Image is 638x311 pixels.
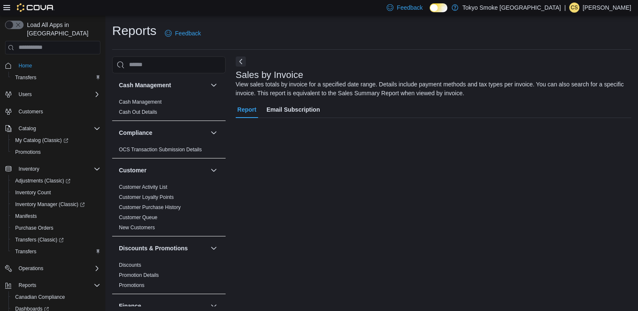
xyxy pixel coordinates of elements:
[12,292,100,302] span: Canadian Compliance
[12,176,100,186] span: Adjustments (Classic)
[119,272,159,278] a: Promotion Details
[12,292,68,302] a: Canadian Compliance
[2,123,104,134] button: Catalog
[119,272,159,279] span: Promotion Details
[15,189,51,196] span: Inventory Count
[119,166,146,174] h3: Customer
[15,294,65,300] span: Canadian Compliance
[15,123,100,134] span: Catalog
[119,129,152,137] h3: Compliance
[8,234,104,246] a: Transfers (Classic)
[119,225,155,231] a: New Customers
[15,236,64,243] span: Transfers (Classic)
[175,29,201,38] span: Feedback
[267,101,320,118] span: Email Subscription
[119,302,207,310] button: Finance
[15,61,35,71] a: Home
[2,105,104,118] button: Customers
[8,72,104,83] button: Transfers
[209,165,219,175] button: Customer
[12,235,100,245] span: Transfers (Classic)
[112,260,226,294] div: Discounts & Promotions
[119,214,157,221] span: Customer Queue
[430,3,447,12] input: Dark Mode
[19,91,32,98] span: Users
[15,177,70,184] span: Adjustments (Classic)
[12,176,74,186] a: Adjustments (Classic)
[12,199,88,209] a: Inventory Manager (Classic)
[209,301,219,311] button: Finance
[15,74,36,81] span: Transfers
[12,211,100,221] span: Manifests
[12,72,100,83] span: Transfers
[2,88,104,100] button: Users
[17,3,54,12] img: Cova
[12,247,40,257] a: Transfers
[15,164,100,174] span: Inventory
[8,210,104,222] button: Manifests
[15,89,35,99] button: Users
[119,194,174,200] a: Customer Loyalty Points
[24,21,100,38] span: Load All Apps in [GEOGRAPHIC_DATA]
[15,137,68,144] span: My Catalog (Classic)
[209,128,219,138] button: Compliance
[12,235,67,245] a: Transfers (Classic)
[119,109,157,115] a: Cash Out Details
[564,3,566,13] p: |
[112,97,226,121] div: Cash Management
[119,147,202,153] a: OCS Transaction Submission Details
[12,247,100,257] span: Transfers
[119,282,145,288] a: Promotions
[119,224,155,231] span: New Customers
[15,280,100,290] span: Reports
[15,60,100,71] span: Home
[2,59,104,72] button: Home
[15,149,41,155] span: Promotions
[12,199,100,209] span: Inventory Manager (Classic)
[12,135,72,145] a: My Catalog (Classic)
[15,225,54,231] span: Purchase Orders
[236,80,627,98] div: View sales totals by invoice for a specified date range. Details include payment methods and tax ...
[12,223,100,233] span: Purchase Orders
[8,198,104,210] a: Inventory Manager (Classic)
[19,62,32,69] span: Home
[119,282,145,289] span: Promotions
[119,302,141,310] h3: Finance
[236,70,303,80] h3: Sales by Invoice
[12,147,44,157] a: Promotions
[119,81,171,89] h3: Cash Management
[119,129,207,137] button: Compliance
[397,3,423,12] span: Feedback
[19,282,36,289] span: Reports
[12,188,54,198] a: Inventory Count
[15,263,100,273] span: Operations
[19,108,43,115] span: Customers
[119,166,207,174] button: Customer
[209,243,219,253] button: Discounts & Promotions
[8,187,104,198] button: Inventory Count
[119,244,207,252] button: Discounts & Promotions
[15,106,100,117] span: Customers
[8,175,104,187] a: Adjustments (Classic)
[12,211,40,221] a: Manifests
[119,184,167,190] span: Customer Activity List
[119,204,181,210] a: Customer Purchase History
[8,246,104,257] button: Transfers
[209,80,219,90] button: Cash Management
[12,147,100,157] span: Promotions
[12,188,100,198] span: Inventory Count
[583,3,631,13] p: [PERSON_NAME]
[119,214,157,220] a: Customer Queue
[119,262,141,268] a: Discounts
[569,3,579,13] div: Casey Shankland
[2,263,104,274] button: Operations
[15,263,47,273] button: Operations
[15,123,39,134] button: Catalog
[119,81,207,89] button: Cash Management
[12,223,57,233] a: Purchase Orders
[15,201,85,208] span: Inventory Manager (Classic)
[236,56,246,67] button: Next
[112,182,226,236] div: Customer
[8,291,104,303] button: Canadian Compliance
